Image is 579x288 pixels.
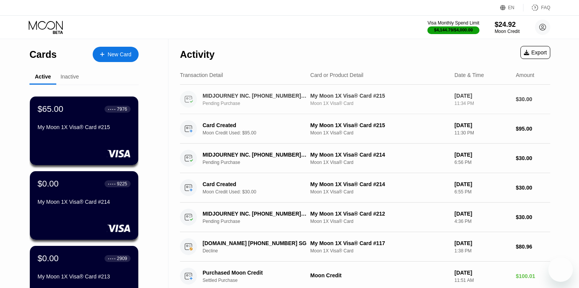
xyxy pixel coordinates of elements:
[455,211,510,217] div: [DATE]
[455,93,510,99] div: [DATE]
[180,144,550,173] div: MIDJOURNEY INC. [PHONE_NUMBER] USPending PurchaseMy Moon 1X Visa® Card #214Moon 1X Visa® Card[DAT...
[108,51,131,58] div: New Card
[495,21,520,29] div: $24.92
[180,72,223,78] div: Transaction Detail
[516,214,550,220] div: $30.00
[203,219,314,224] div: Pending Purchase
[310,130,448,136] div: Moon 1X Visa® Card
[108,108,116,110] div: ● ● ● ●
[516,72,534,78] div: Amount
[427,20,479,26] div: Visa Monthly Spend Limit
[455,72,484,78] div: Date & Time
[38,273,131,280] div: My Moon 1X Visa® Card #213
[427,20,479,34] div: Visa Monthly Spend Limit$4,144.79/$4,000.00
[310,101,448,106] div: Moon 1X Visa® Card
[203,248,314,254] div: Decline
[516,96,550,102] div: $30.00
[35,74,51,80] div: Active
[523,4,550,11] div: FAQ
[38,179,59,189] div: $0.00
[203,122,306,128] div: Card Created
[310,122,448,128] div: My Moon 1X Visa® Card #215
[61,74,79,80] div: Inactive
[38,254,59,263] div: $0.00
[180,203,550,232] div: MIDJOURNEY INC. [PHONE_NUMBER] USPending PurchaseMy Moon 1X Visa® Card #212Moon 1X Visa® Card[DAT...
[524,49,547,56] div: Export
[516,273,550,279] div: $100.01
[455,240,510,246] div: [DATE]
[455,160,510,165] div: 6:56 PM
[203,240,306,246] div: [DOMAIN_NAME] [PHONE_NUMBER] SG
[516,185,550,191] div: $30.00
[38,104,63,114] div: $65.00
[434,28,473,32] div: $4,144.79 / $4,000.00
[455,270,510,276] div: [DATE]
[455,152,510,158] div: [DATE]
[117,106,127,112] div: 7976
[203,101,314,106] div: Pending Purchase
[180,85,550,114] div: MIDJOURNEY INC. [PHONE_NUMBER] USPending PurchaseMy Moon 1X Visa® Card #215Moon 1X Visa® Card[DAT...
[455,130,510,136] div: 11:30 PM
[180,114,550,144] div: Card CreatedMoon Credit Used: $95.00My Moon 1X Visa® Card #215Moon 1X Visa® Card[DATE]11:30 PM$95.00
[495,21,520,34] div: $24.92Moon Credit
[203,130,314,136] div: Moon Credit Used: $95.00
[310,72,363,78] div: Card or Product Detail
[548,257,573,282] iframe: Кнопка, открывающая окно обмена сообщениями; идет разговор
[495,29,520,34] div: Moon Credit
[203,270,306,276] div: Purchased Moon Credit
[310,152,448,158] div: My Moon 1X Visa® Card #214
[180,173,550,203] div: Card CreatedMoon Credit Used: $30.00My Moon 1X Visa® Card #214Moon 1X Visa® Card[DATE]6:55 PM$30.00
[455,248,510,254] div: 1:38 PM
[310,189,448,195] div: Moon 1X Visa® Card
[310,219,448,224] div: Moon 1X Visa® Card
[203,93,306,99] div: MIDJOURNEY INC. [PHONE_NUMBER] US
[117,181,127,187] div: 9225
[520,46,550,59] div: Export
[455,278,510,283] div: 11:51 AM
[203,160,314,165] div: Pending Purchase
[30,171,138,240] div: $0.00● ● ● ●9225My Moon 1X Visa® Card #214
[310,240,448,246] div: My Moon 1X Visa® Card #117
[455,219,510,224] div: 4:36 PM
[455,189,510,195] div: 6:55 PM
[30,97,138,165] div: $65.00● ● ● ●7976My Moon 1X Visa® Card #215
[516,155,550,161] div: $30.00
[455,122,510,128] div: [DATE]
[29,49,57,60] div: Cards
[310,211,448,217] div: My Moon 1X Visa® Card #212
[516,244,550,250] div: $80.96
[508,5,515,10] div: EN
[180,232,550,262] div: [DOMAIN_NAME] [PHONE_NUMBER] SGDeclineMy Moon 1X Visa® Card #117Moon 1X Visa® Card[DATE]1:38 PM$8...
[310,248,448,254] div: Moon 1X Visa® Card
[108,183,116,185] div: ● ● ● ●
[38,124,131,130] div: My Moon 1X Visa® Card #215
[108,257,116,260] div: ● ● ● ●
[203,189,314,195] div: Moon Credit Used: $30.00
[310,160,448,165] div: Moon 1X Visa® Card
[455,181,510,187] div: [DATE]
[455,101,510,106] div: 11:34 PM
[516,126,550,132] div: $95.00
[310,93,448,99] div: My Moon 1X Visa® Card #215
[310,181,448,187] div: My Moon 1X Visa® Card #214
[93,47,139,62] div: New Card
[500,4,523,11] div: EN
[310,272,448,278] div: Moon Credit
[203,211,306,217] div: MIDJOURNEY INC. [PHONE_NUMBER] US
[38,199,131,205] div: My Moon 1X Visa® Card #214
[203,181,306,187] div: Card Created
[203,152,306,158] div: MIDJOURNEY INC. [PHONE_NUMBER] US
[541,5,550,10] div: FAQ
[203,278,314,283] div: Settled Purchase
[117,256,127,261] div: 2909
[180,49,214,60] div: Activity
